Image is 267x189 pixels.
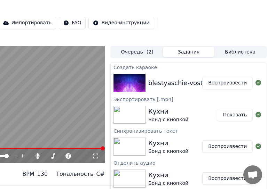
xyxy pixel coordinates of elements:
button: Показать [217,109,253,121]
button: Воспроизвести [202,77,253,89]
span: ( 2 ) [147,49,154,56]
div: Бонд с кнопкой [148,180,188,187]
button: Очередь [111,47,163,57]
div: Отделить аудио [111,158,267,167]
button: Воспроизвести [202,172,253,185]
div: Открытый чат [243,165,262,184]
div: Кухни [148,170,188,180]
div: BPM [22,170,34,178]
div: Кухни [148,107,188,116]
div: Кухни [148,138,188,148]
button: Воспроизвести [202,140,253,153]
button: Задания [163,47,214,57]
div: Бонд с кнопкой [148,116,188,123]
button: Библиотека [214,47,266,57]
div: 130 [37,170,48,178]
div: Экспортировать [.mp4] [111,95,267,103]
div: Синхронизировать текст [111,126,267,135]
button: FAQ [59,17,86,29]
button: Кредиты3 [157,17,203,29]
button: Видео-инструкции [88,17,154,29]
div: Бонд с кнопкой [148,148,188,155]
div: Тональность [56,170,93,178]
div: Создать караоке [111,63,267,71]
div: C# [96,170,105,178]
